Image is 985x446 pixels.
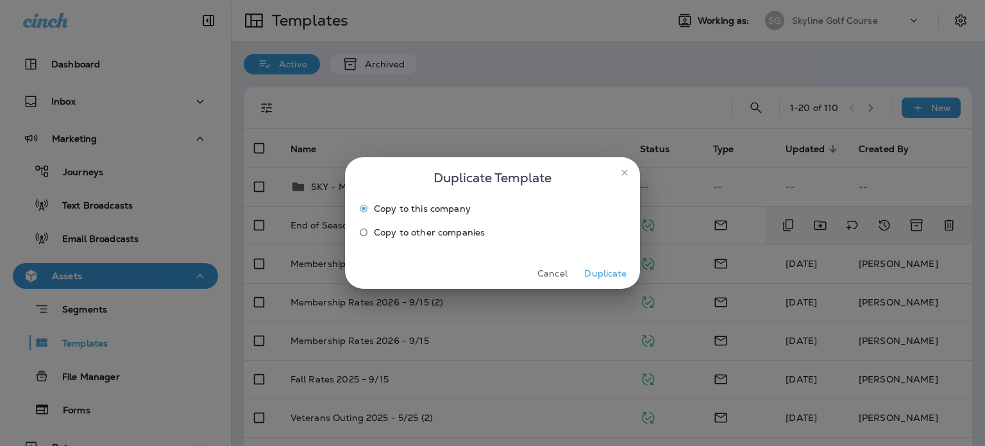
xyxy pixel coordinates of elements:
button: Cancel [528,264,577,284]
span: Duplicate Template [434,167,551,188]
button: close [614,162,635,183]
button: Duplicate [582,264,630,284]
span: Copy to other companies [374,227,485,237]
span: Copy to this company [374,203,471,214]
